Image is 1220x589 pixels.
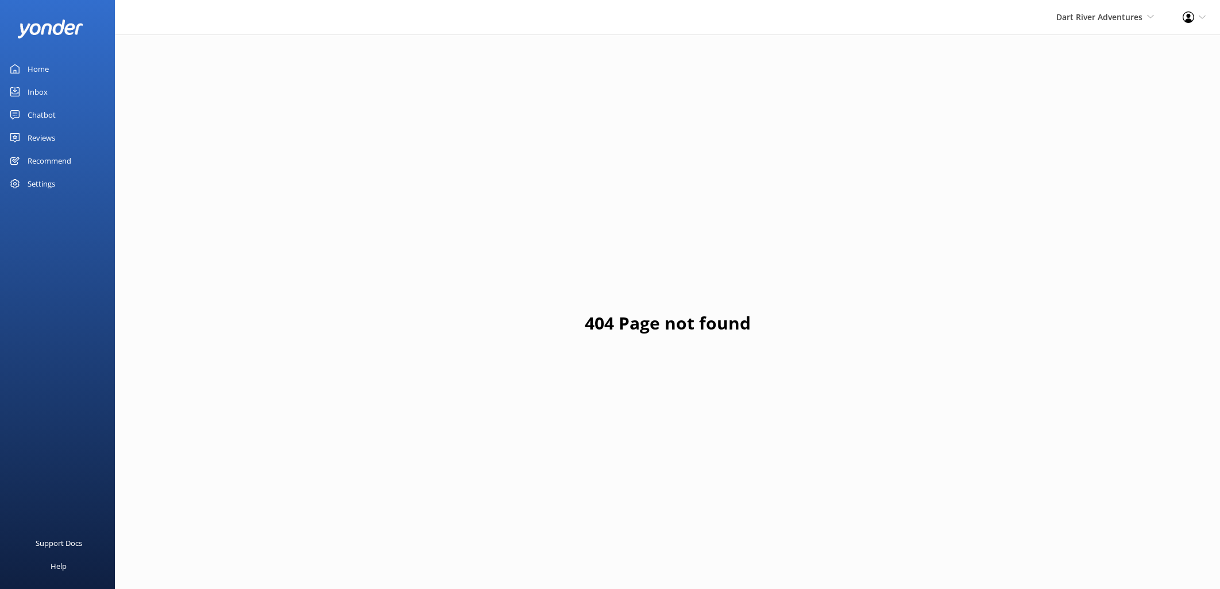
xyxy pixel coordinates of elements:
[28,172,55,195] div: Settings
[28,80,48,103] div: Inbox
[28,103,56,126] div: Chatbot
[1056,11,1142,22] span: Dart River Adventures
[28,149,71,172] div: Recommend
[51,555,67,578] div: Help
[17,20,83,38] img: yonder-white-logo.png
[28,57,49,80] div: Home
[36,532,82,555] div: Support Docs
[28,126,55,149] div: Reviews
[585,309,751,337] h1: 404 Page not found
